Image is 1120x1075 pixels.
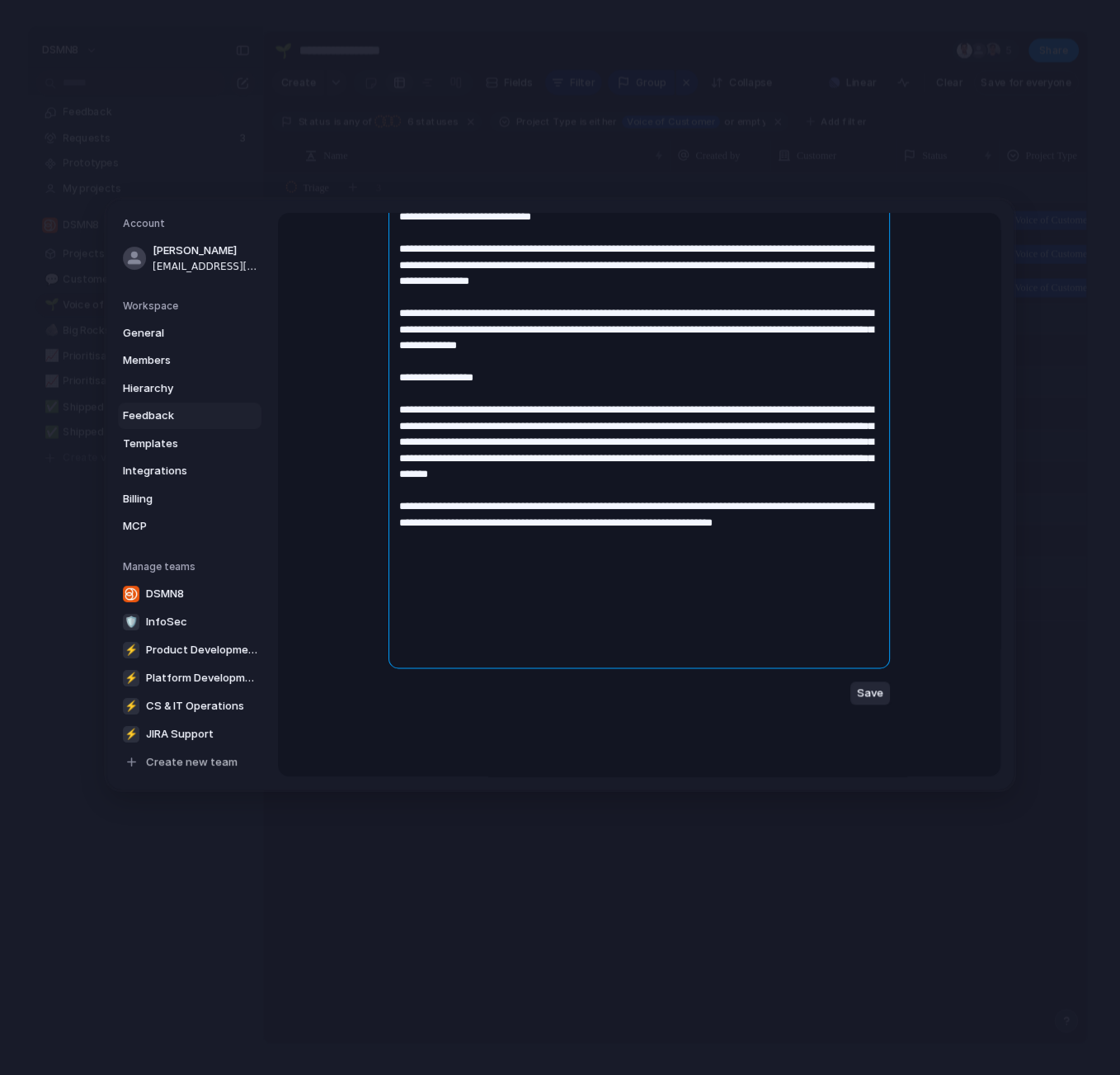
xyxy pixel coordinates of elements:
[123,669,139,686] div: ⚡
[123,559,261,573] h5: Manage teams
[123,216,261,231] h5: Account
[153,243,258,259] span: [PERSON_NAME]
[118,319,261,346] a: General
[118,375,261,401] a: Hierarchy
[123,725,139,742] div: ⚡
[118,347,261,374] a: Members
[118,748,263,775] a: Create new team
[118,403,261,429] a: Feedback
[123,298,261,313] h5: Workspace
[123,613,139,629] div: 🛡
[123,324,228,341] span: General
[857,685,883,701] span: Save
[146,698,244,714] span: CS & IT Operations
[146,754,238,771] span: Create new team
[118,720,263,747] a: ⚡JIRA Support
[123,641,139,658] div: ⚡
[118,636,263,662] a: ⚡Product Development
[118,664,263,691] a: ⚡Platform Development
[146,586,184,602] span: DSMN8
[123,490,228,507] span: Billing
[118,238,261,279] a: [PERSON_NAME][EMAIL_ADDRESS][DOMAIN_NAME]
[146,670,258,686] span: Platform Development
[118,513,261,540] a: MCP
[118,580,263,606] a: DSMN8
[118,692,263,719] a: ⚡CS & IT Operations
[123,408,228,424] span: Feedback
[118,485,261,512] a: Billing
[146,726,214,743] span: JIRA Support
[123,352,228,369] span: Members
[123,435,228,451] span: Templates
[123,697,139,714] div: ⚡
[118,608,263,634] a: 🛡InfoSec
[146,614,187,630] span: InfoSec
[153,258,258,273] span: [EMAIL_ADDRESS][DOMAIN_NAME]
[123,380,228,396] span: Hierarchy
[123,463,228,479] span: Integrations
[118,430,261,456] a: Templates
[118,458,261,484] a: Integrations
[850,681,890,705] button: Save
[146,642,258,658] span: Product Development
[123,518,228,535] span: MCP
